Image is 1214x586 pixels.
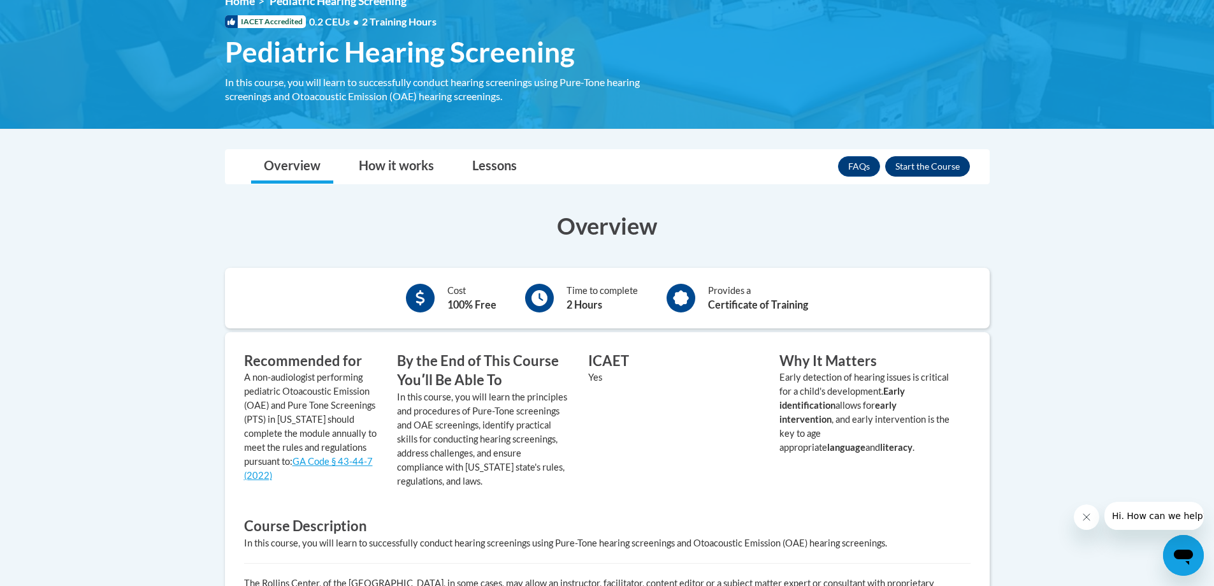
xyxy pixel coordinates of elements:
[346,150,447,184] a: How it works
[827,442,865,453] strong: language
[1104,502,1204,530] iframe: Message from company
[251,150,333,184] a: Overview
[459,150,530,184] a: Lessons
[225,35,575,69] span: Pediatric Hearing Screening
[397,390,569,488] p: In this course, you will learn the principles and procedures of Pure-Tone screenings and OAE scre...
[779,351,951,371] h3: Why It Matters
[244,370,378,483] p: A non-audiologist performing pediatric Otoacoustic Emission (OAE) and Pure Tone Screenings (PTS) ...
[225,15,306,28] span: IACET Accredited
[588,372,602,383] value: Yes
[838,156,880,177] a: FAQs
[8,9,103,19] span: Hi. How can we help?
[880,442,913,453] strong: literacy
[362,15,437,27] span: 2 Training Hours
[244,516,971,536] h3: Course Description
[708,284,808,312] div: Provides a
[309,15,437,29] span: 0.2 CEUs
[225,210,990,242] h3: Overview
[588,351,760,371] h3: ICAET
[1163,535,1204,576] iframe: Button to launch messaging window
[708,298,808,311] b: Certificate of Training
[567,284,638,312] div: Time to complete
[779,370,951,455] p: Early detection of hearing issues is critical for a child's development. allows for , and early i...
[397,351,569,391] h3: By the End of This Course Youʹll Be Able To
[225,75,665,103] div: In this course, you will learn to successfully conduct hearing screenings using Pure-Tone hearing...
[244,351,378,371] h3: Recommended for
[353,15,359,27] span: •
[885,156,970,177] button: Enroll
[244,536,971,550] div: In this course, you will learn to successfully conduct hearing screenings using Pure-Tone hearing...
[447,284,496,312] div: Cost
[244,456,373,481] a: GA Code § 43-44-7 (2022)
[567,298,602,311] b: 2 Hours
[447,298,496,311] b: 100% Free
[1074,504,1099,530] iframe: Close message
